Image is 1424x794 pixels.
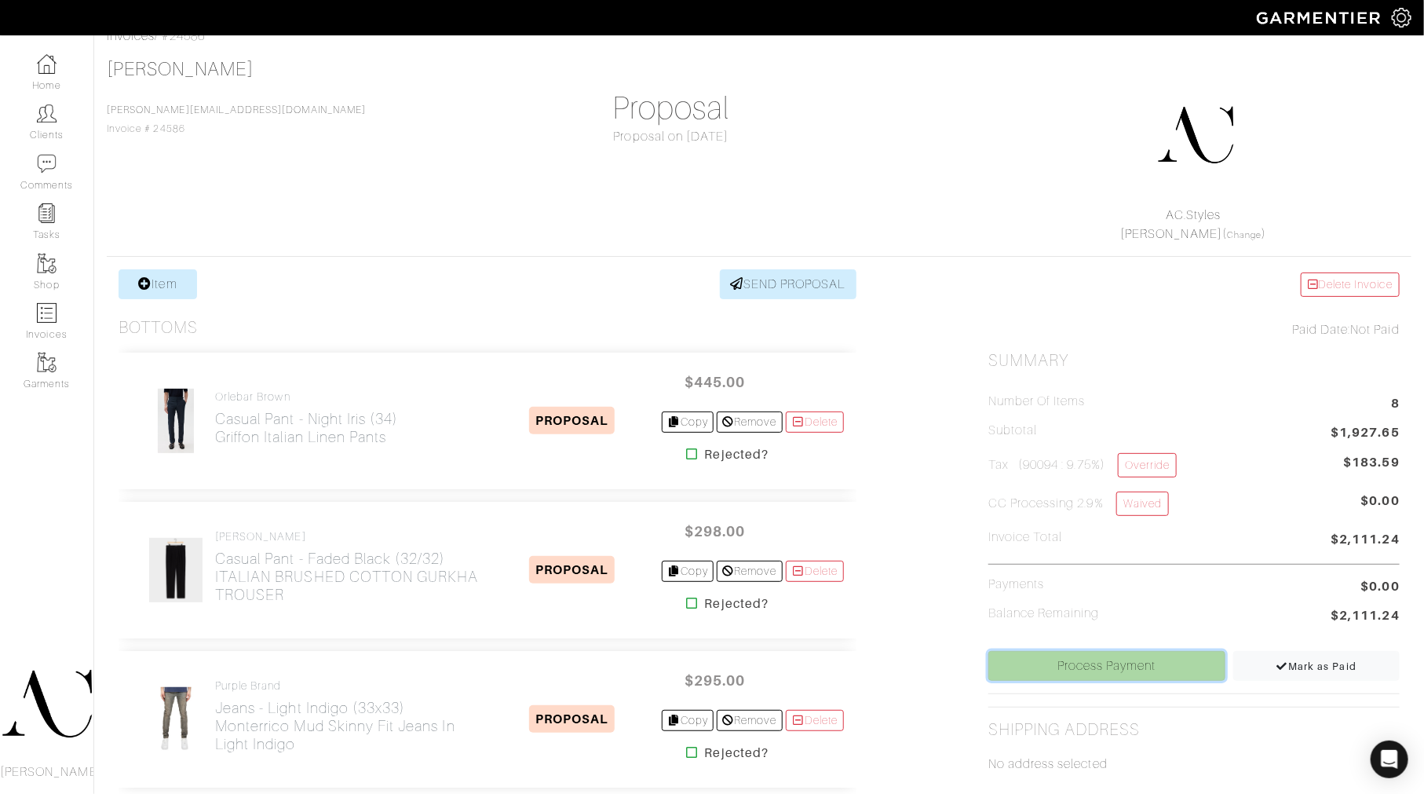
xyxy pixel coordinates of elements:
span: Paid Date: [1292,323,1351,337]
img: comment-icon-a0a6a9ef722e966f86d9cbdc48e553b5cf19dbc54f86b18d962a5391bc8f6eb6.png [37,154,57,174]
h5: Number of Items [988,394,1086,409]
span: PROPOSAL [529,556,615,584]
h4: Purple Brand [215,679,484,693]
div: ( ) [995,206,1393,243]
img: garmentier-logo-header-white-b43fb05a5012e4ada735d5af1a66efaba907eab6374d6393d1fbf88cb4ef424d.png [1249,4,1392,31]
img: gear-icon-white-bd11855cb880d31180b6d7d6211b90ccbf57a29d726f0c71d8c61bd08dd39cc2.png [1392,8,1411,27]
div: / #24586 [107,27,1411,46]
h5: Payments [988,577,1044,592]
span: $298.00 [668,514,762,548]
a: Copy [662,710,714,731]
a: Invoices [107,29,155,43]
h3: Bottoms [119,318,198,338]
span: $0.00 [1361,492,1400,522]
img: reminder-icon-8004d30b9f0a5d33ae49ab947aed9ed385cf756f9e5892f1edd6e32f2345188e.png [37,203,57,223]
h5: Balance Remaining [988,606,1100,621]
img: garments-icon-b7da505a4dc4fd61783c78ac3ca0ef83fa9d6f193b1c9dc38574b1d14d53ca28.png [37,353,57,372]
h5: Subtotal [988,423,1037,438]
div: Not Paid [988,320,1400,339]
a: Change [1227,230,1262,240]
strong: Rejected? [705,744,769,763]
a: [PERSON_NAME] [1120,227,1222,241]
strong: Rejected? [705,595,769,613]
a: Copy [662,561,714,582]
span: Invoice # 24586 [107,104,366,134]
span: $445.00 [668,365,762,399]
a: Process Payment [988,651,1225,681]
h2: Shipping Address [988,720,1141,740]
a: [PERSON_NAME] Casual Pant - Faded Black (32/32)ITALIAN BRUSHED COTTON GURKHA TROUSER [215,530,484,604]
strong: Rejected? [705,445,769,464]
a: [PERSON_NAME][EMAIL_ADDRESS][DOMAIN_NAME] [107,104,366,115]
span: $1,927.65 [1331,423,1400,445]
span: $2,111.24 [1331,606,1400,628]
a: Waived [1116,492,1169,516]
a: Purple Brand Jeans - Light Indigo (33x33)Monterrico Mud Skinny Fit Jeans in Light Indigo [215,679,484,753]
h4: Orlebar Brown [215,390,398,404]
span: $0.00 [1361,577,1400,596]
span: 8 [1391,394,1400,415]
span: Mark as Paid [1276,660,1356,672]
a: Delete [786,412,844,433]
a: SEND PROPOSAL [720,269,856,299]
img: Lumgncd4Hx6iEQAwZv3K1h53 [149,686,203,752]
a: Delete Invoice [1301,273,1400,297]
img: clients-icon-6bae9207a08558b7cb47a8932f037763ab4055f8c8b6bfacd5dc20c3e0201464.png [37,104,57,123]
h2: Casual Pant - Faded Black (32/32) ITALIAN BRUSHED COTTON GURKHA TROUSER [215,550,484,604]
h5: Tax (90094 : 9.75%) [988,453,1177,477]
span: $295.00 [668,664,762,697]
p: No address selected [988,755,1400,774]
img: garments-icon-b7da505a4dc4fd61783c78ac3ca0ef83fa9d6f193b1c9dc38574b1d14d53ca28.png [37,254,57,273]
img: orders-icon-0abe47150d42831381b5fb84f609e132dff9fe21cb692f30cb5eec754e2cba89.png [37,303,57,323]
span: $2,111.24 [1331,530,1400,551]
h5: Invoice Total [988,530,1063,545]
img: 9FixMmFYT4h1uA2mfqnHZ4i8 [157,388,195,454]
h5: CC Processing 2.9% [988,492,1169,516]
h2: Jeans - Light Indigo (33x33) Monterrico Mud Skinny Fit Jeans in Light Indigo [215,699,484,753]
a: Mark as Paid [1233,651,1400,681]
div: Open Intercom Messenger [1371,741,1408,778]
img: DupYt8CPKc6sZyAt3svX5Z74.png [1156,96,1235,174]
a: Delete [786,710,844,731]
h2: Casual Pant - Night Iris (34) Griffon Italian Linen Pants [215,410,398,446]
a: AC.Styles [1166,208,1221,222]
h2: Summary [988,351,1400,371]
a: Remove [717,412,782,433]
img: GdGHMRXuZ61vHKVVrEEpgq2M [148,537,203,603]
h1: Proposal [466,90,877,127]
a: Remove [717,561,782,582]
a: Delete [786,561,844,582]
a: Orlebar Brown Casual Pant - Night Iris (34)Griffon Italian Linen Pants [215,390,398,446]
h4: [PERSON_NAME] [215,530,484,543]
img: dashboard-icon-dbcd8f5a0b271acd01030246c82b418ddd0df26cd7fceb0bd07c9910d44c42f6.png [37,54,57,74]
a: Remove [717,710,782,731]
a: Copy [662,412,714,433]
a: Item [119,269,197,299]
div: Proposal on [DATE] [466,127,877,146]
span: PROPOSAL [529,407,615,434]
a: Override [1118,453,1177,477]
a: [PERSON_NAME] [107,59,254,79]
span: PROPOSAL [529,705,615,733]
span: $183.59 [1344,453,1400,472]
